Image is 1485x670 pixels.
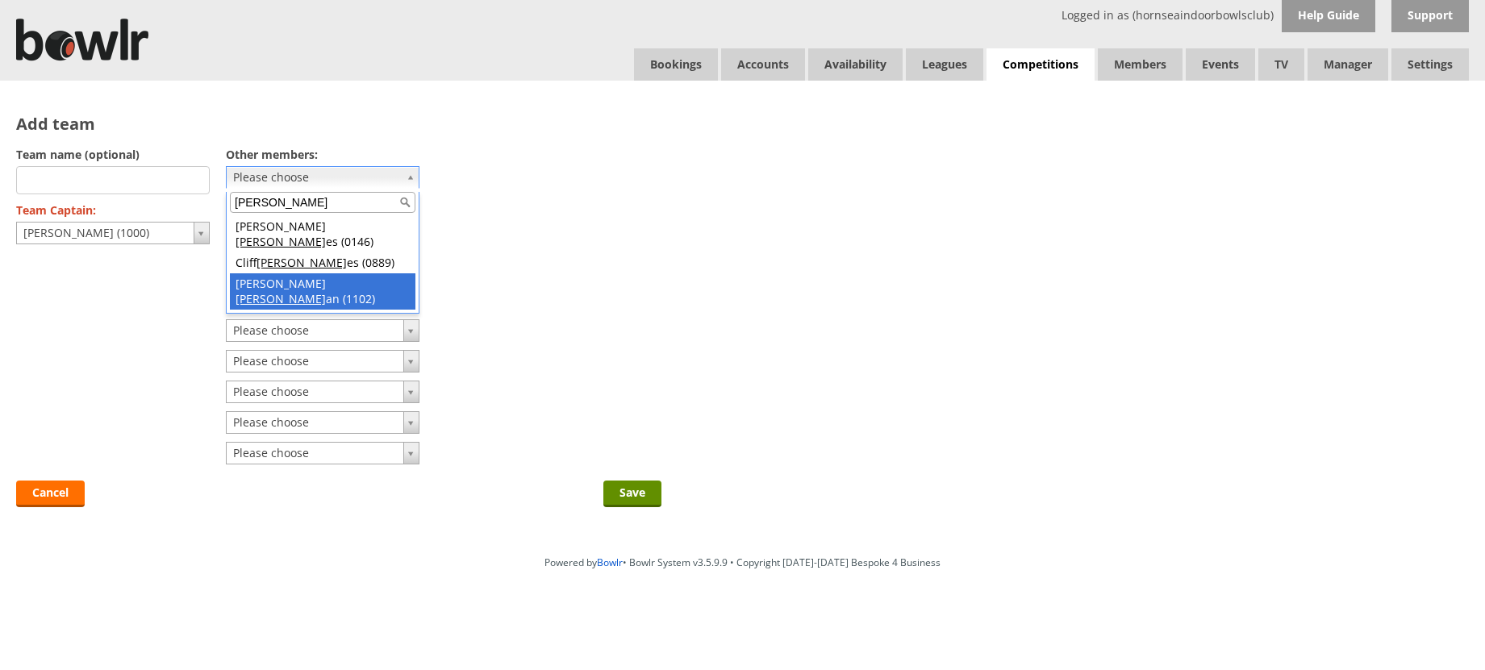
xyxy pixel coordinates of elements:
div: [PERSON_NAME] es (0146) [230,216,415,252]
span: [PERSON_NAME] [257,255,347,270]
span: [PERSON_NAME] [236,291,326,306]
div: Cliff es (0889) [230,252,415,273]
span: [PERSON_NAME] [236,234,326,249]
div: [PERSON_NAME] an (1102) [230,273,415,310]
